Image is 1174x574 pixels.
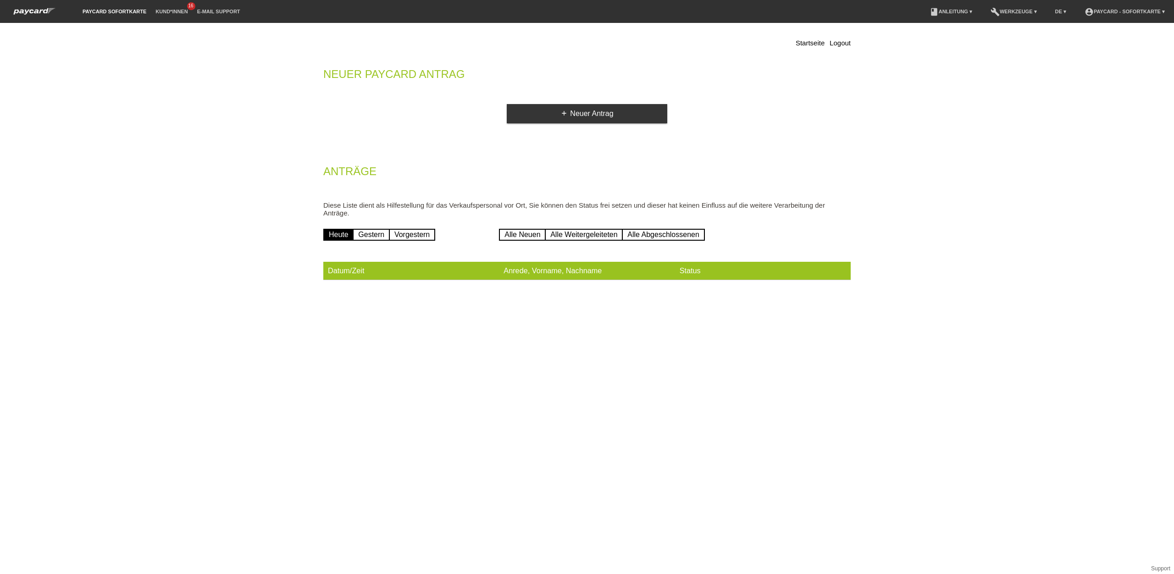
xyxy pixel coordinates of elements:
a: DE ▾ [1051,9,1071,14]
i: account_circle [1085,7,1094,17]
a: bookAnleitung ▾ [925,9,977,14]
a: Kund*innen [151,9,192,14]
i: add [560,110,568,117]
i: book [930,7,939,17]
a: Alle Abgeschlossenen [622,229,705,241]
a: Heute [323,229,354,241]
a: E-Mail Support [193,9,245,14]
a: Startseite [796,39,825,47]
span: 16 [187,2,195,10]
a: Alle Neuen [499,229,546,241]
h2: Neuer Paycard Antrag [323,70,851,83]
a: Gestern [353,229,390,241]
a: Alle Weitergeleiteten [545,229,623,241]
p: Diese Liste dient als Hilfestellung für das Verkaufspersonal vor Ort, Sie können den Status frei ... [323,201,851,217]
h2: Anträge [323,167,851,181]
i: build [991,7,1000,17]
a: Vorgestern [389,229,435,241]
a: buildWerkzeuge ▾ [986,9,1041,14]
a: Support [1151,565,1170,572]
a: Logout [830,39,851,47]
th: Status [675,262,851,280]
a: addNeuer Antrag [507,104,667,123]
th: Anrede, Vorname, Nachname [499,262,675,280]
a: paycard Sofortkarte [78,9,151,14]
a: account_circlepaycard - Sofortkarte ▾ [1080,9,1169,14]
a: paycard Sofortkarte [9,11,60,17]
img: paycard Sofortkarte [9,6,60,16]
th: Datum/Zeit [323,262,499,280]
